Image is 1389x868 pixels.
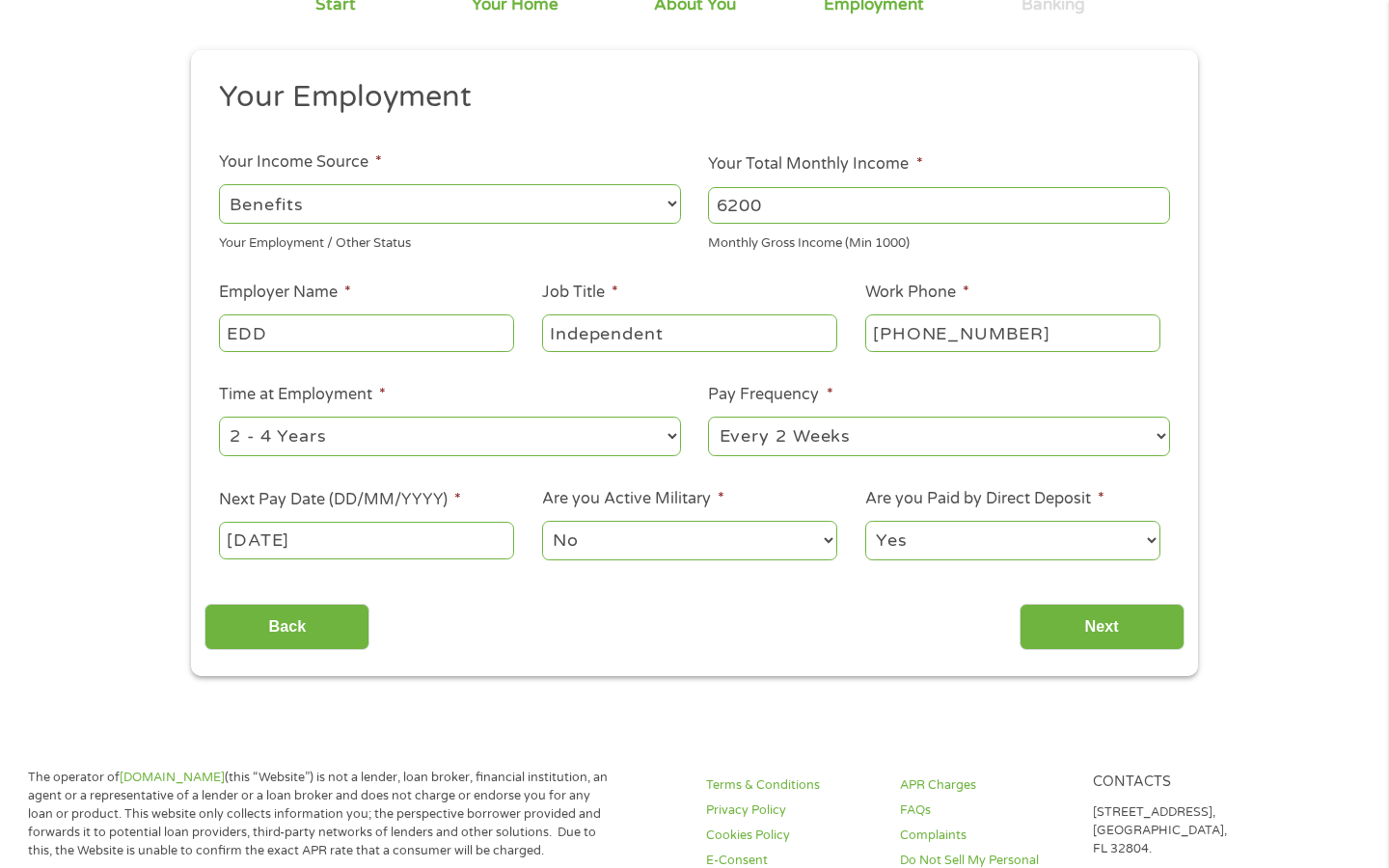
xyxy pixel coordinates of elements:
a: Terms & Conditions [706,776,876,795]
label: Next Pay Date (DD/MM/YYYY) [219,490,461,510]
h4: Contacts [1093,773,1263,792]
label: Job Title [542,283,618,303]
label: Time at Employment [219,385,386,405]
label: Your Total Monthly Income [708,154,922,175]
label: Work Phone [865,283,969,303]
a: FAQs [900,801,1070,820]
label: Employer Name [219,283,351,303]
h2: Your Employment [219,78,1157,117]
a: [DOMAIN_NAME] [120,770,225,785]
label: Your Income Source [219,152,382,173]
div: Monthly Gross Income (Min 1000) [708,228,1170,254]
input: Cashier [542,314,837,351]
input: Use the arrow keys to pick a date [219,522,514,558]
input: Next [1020,604,1185,651]
div: Your Employment / Other Status [219,228,681,254]
a: Complaints [900,827,1070,845]
a: APR Charges [900,776,1070,795]
input: 1800 [708,187,1170,224]
label: Pay Frequency [708,385,832,405]
input: (231) 754-4010 [865,314,1160,351]
a: Cookies Policy [706,827,876,845]
label: Are you Paid by Direct Deposit [865,489,1104,509]
label: Are you Active Military [542,489,724,509]
p: The operator of (this “Website”) is not a lender, loan broker, financial institution, an agent or... [28,769,608,859]
input: Back [204,604,369,651]
p: [STREET_ADDRESS], [GEOGRAPHIC_DATA], FL 32804. [1093,803,1263,858]
input: Walmart [219,314,514,351]
a: Privacy Policy [706,801,876,820]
